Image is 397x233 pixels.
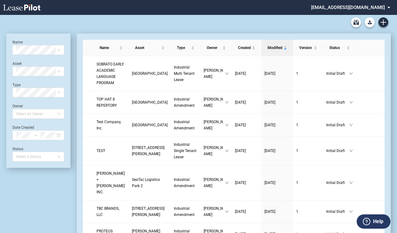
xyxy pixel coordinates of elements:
span: [DATE] [264,181,275,185]
span: down [349,210,353,213]
a: Industrial Single Tenant Lease [174,141,198,160]
a: [DATE] [235,122,258,128]
span: TEST [97,149,105,153]
span: Name [100,45,118,51]
span: Test Company, Inc. [97,120,121,130]
a: 1 [296,99,320,105]
span: down [349,123,353,127]
a: 1 [296,148,320,154]
span: 1 [296,209,298,214]
th: Created [232,40,261,56]
label: Date Created [12,125,34,130]
a: [DATE] [264,180,290,186]
span: SeaTac Logistics Park 2 [132,177,160,188]
label: Asset [12,61,22,66]
span: [DATE] [235,209,246,214]
th: Status [323,40,356,56]
span: Status [329,45,346,51]
a: TBC BRANDS, LLC [97,205,126,218]
label: Name [12,40,23,44]
th: Modified [261,40,293,56]
span: swap-right [34,133,38,137]
span: 100 Anderson Avenue [132,206,165,217]
md-menu: Download Blank Form List [363,17,377,27]
span: down [349,72,353,75]
span: 1 [296,100,298,105]
button: Download Blank Form [365,17,375,27]
a: Industrial Amendment [174,205,198,218]
span: Industrial Amendment [174,97,195,108]
a: SOBRATO EARLY ACADEMIC LANGUAGE PROGRAM [97,61,126,86]
a: [DATE] [264,99,290,105]
label: Help [373,217,383,226]
span: Industrial Multi Tenant Lease [174,65,195,82]
span: down [225,149,229,153]
span: Industrial Single Tenant Lease [174,142,196,159]
a: 1 [296,122,320,128]
a: [DATE] [235,180,258,186]
span: [DATE] [235,100,246,105]
label: Status [12,147,23,151]
span: 1 [296,149,298,153]
span: Type [177,45,190,51]
span: Initial Draft [326,148,350,154]
a: [STREET_ADDRESS][PERSON_NAME] [132,205,168,218]
span: Modified [268,45,282,51]
span: to [34,133,38,137]
a: [PERSON_NAME] + [PERSON_NAME] INC. [97,170,126,195]
label: Owner [12,104,23,108]
span: Initial Draft [326,122,350,128]
span: 100 Anderson Avenue [132,146,165,156]
a: [DATE] [235,70,258,77]
th: Asset [129,40,171,56]
span: [DATE] [264,209,275,214]
span: Created [238,45,251,51]
a: Industrial Amendment [174,96,198,109]
th: Type [171,40,201,56]
span: down [225,72,229,75]
span: KUEHNE + NAGEL INC. [97,171,125,194]
span: [DATE] [264,100,275,105]
a: [GEOGRAPHIC_DATA] [132,99,168,105]
span: Industrial Amendment [174,206,195,217]
span: [PERSON_NAME] [204,67,225,80]
span: [DATE] [264,149,275,153]
span: [DATE] [235,149,246,153]
span: down [225,123,229,127]
span: 1 [296,181,298,185]
th: Name [93,40,129,56]
a: [DATE] [235,148,258,154]
span: SOBRATO EARLY ACADEMIC LANGUAGE PROGRAM [97,62,124,85]
a: [DATE] [264,148,290,154]
a: [DATE] [264,122,290,128]
span: TBC BRANDS, LLC [97,206,119,217]
a: Industrial Amendment [174,119,198,131]
a: [DATE] [235,208,258,215]
th: Version [293,40,323,56]
span: Calaveras Center [132,71,168,76]
span: down [349,149,353,153]
a: [STREET_ADDRESS][PERSON_NAME] [132,145,168,157]
span: [PERSON_NAME] [204,205,225,218]
span: [PERSON_NAME] [204,145,225,157]
span: Version [299,45,312,51]
span: [PERSON_NAME] [204,96,225,109]
span: 1 [296,123,298,127]
span: Initial Draft [326,208,350,215]
a: 1 [296,70,320,77]
a: Industrial Multi Tenant Lease [174,64,198,83]
a: [DATE] [235,99,258,105]
a: [GEOGRAPHIC_DATA] [132,122,168,128]
span: TOP HAT 8 REPERTORY [97,97,117,108]
span: [DATE] [264,123,275,127]
span: Industrial Amendment [174,177,195,188]
label: Type [12,83,20,87]
span: [DATE] [264,71,275,76]
a: [GEOGRAPHIC_DATA] [132,70,168,77]
span: [DATE] [235,71,246,76]
a: Test Company, Inc. [97,119,126,131]
span: Initial Draft [326,70,350,77]
a: Archive [351,17,361,27]
a: TOP HAT 8 REPERTORY [97,96,126,109]
span: Initial Draft [326,99,350,105]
